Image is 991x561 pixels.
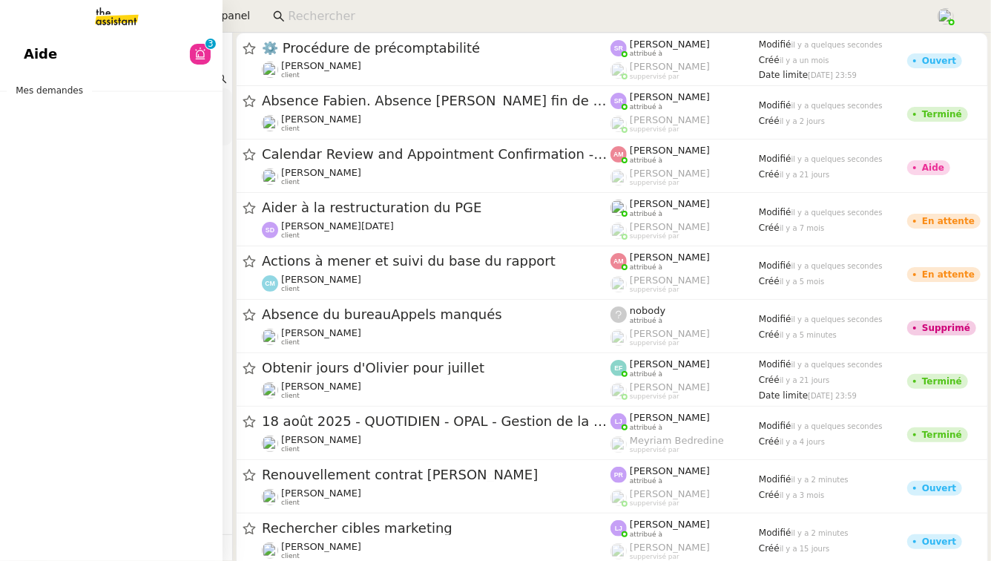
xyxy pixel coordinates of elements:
[262,42,610,55] span: ⚙️ Procédure de précomptabilité
[630,275,710,286] span: [PERSON_NAME]
[759,169,780,180] span: Créé
[262,168,278,185] img: users%2FYpHCMxs0fyev2wOt2XOQMyMzL3F3%2Favatar%2Fb1d7cab4-399e-487a-a9b0-3b1e57580435
[780,224,825,232] span: il y a 7 mois
[922,110,962,119] div: Terminé
[759,359,791,370] span: Modifié
[780,331,837,339] span: il y a 5 minutes
[610,198,759,217] app-user-label: attribué à
[610,62,627,79] img: users%2FyQfMwtYgTqhRP2YHWHmG2s2LYaD3%2Favatar%2Fprofile-pic.png
[630,393,679,401] span: suppervisé par
[759,543,780,554] span: Créé
[610,252,759,271] app-user-label: attribué à
[24,43,57,65] span: Aide
[610,93,627,109] img: svg
[780,491,825,499] span: il y a 3 mois
[630,412,710,423] span: [PERSON_NAME]
[759,421,791,431] span: Modifié
[630,339,679,347] span: suppervisé par
[610,146,627,163] img: svg
[630,198,710,209] span: [PERSON_NAME]
[610,542,759,561] app-user-label: suppervisé par
[281,552,300,560] span: client
[630,221,710,232] span: [PERSON_NAME]
[630,145,710,156] span: [PERSON_NAME]
[630,61,710,72] span: [PERSON_NAME]
[630,328,710,339] span: [PERSON_NAME]
[791,315,883,324] span: il y a quelques secondes
[281,499,300,507] span: client
[630,477,662,485] span: attribué à
[610,435,759,454] app-user-label: suppervisé par
[630,519,710,530] span: [PERSON_NAME]
[610,543,627,560] img: users%2FoFdbodQ3TgNoWt9kP3GXAs5oaCq1%2Favatar%2Fprofile-pic.png
[262,327,610,347] app-user-detailed-label: client
[610,381,759,401] app-user-label: suppervisé par
[610,305,759,324] app-user-label: attribué à
[922,56,956,65] div: Ouvert
[630,553,679,561] span: suppervisé par
[630,435,724,446] span: Meyriam Bedredine
[791,262,883,270] span: il y a quelques secondes
[281,445,300,453] span: client
[759,490,780,500] span: Créé
[262,308,610,321] span: Absence du bureauAppels manqués
[759,154,791,164] span: Modifié
[759,436,780,447] span: Créé
[791,476,849,484] span: il y a 2 minutes
[630,157,662,165] span: attribué à
[922,270,975,279] div: En attente
[208,39,214,52] p: 3
[262,148,610,161] span: Calendar Review and Appointment Confirmation - 1 août 2025
[759,390,808,401] span: Date limite
[262,436,278,452] img: users%2Fa6PbEmLwvGXylUqKytRPpDpAx153%2Favatar%2Ffanny.png
[610,413,627,430] img: svg
[281,434,361,445] span: [PERSON_NAME]
[610,114,759,134] app-user-label: suppervisé par
[759,100,791,111] span: Modifié
[630,370,662,378] span: attribué à
[262,201,610,214] span: Aider à la restructuration du PGE
[262,222,278,238] img: svg
[610,91,759,111] app-user-label: attribué à
[759,39,791,50] span: Modifié
[630,531,662,539] span: attribué à
[759,70,808,80] span: Date limite
[630,50,662,58] span: attribué à
[759,474,791,485] span: Modifié
[7,83,92,98] span: Mes demandes
[262,274,610,293] app-user-detailed-label: client
[610,223,627,239] img: users%2FyQfMwtYgTqhRP2YHWHmG2s2LYaD3%2Favatar%2Fprofile-pic.png
[262,434,610,453] app-user-detailed-label: client
[610,61,759,80] app-user-label: suppervisé par
[610,465,759,485] app-user-label: attribué à
[630,317,662,325] span: attribué à
[630,263,662,272] span: attribué à
[262,114,610,133] app-user-detailed-label: client
[262,542,278,559] img: users%2FYQzvtHxFwHfgul3vMZmAPOQmiRm1%2Favatar%2Fbenjamin-delahaye_m.png
[262,381,610,400] app-user-detailed-label: client
[281,178,300,186] span: client
[262,522,610,535] span: Rechercher cibles marketing
[759,207,791,217] span: Modifié
[791,422,883,430] span: il y a quelques secondes
[610,221,759,240] app-user-label: suppervisé par
[610,360,627,376] img: svg
[780,56,829,65] span: il y a un mois
[610,116,627,132] img: users%2FyQfMwtYgTqhRP2YHWHmG2s2LYaD3%2Favatar%2Fprofile-pic.png
[281,327,361,338] span: [PERSON_NAME]
[808,392,857,400] span: [DATE] 23:59
[630,73,679,81] span: suppervisé par
[281,71,300,79] span: client
[630,252,710,263] span: [PERSON_NAME]
[791,41,883,49] span: il y a quelques secondes
[759,276,780,286] span: Créé
[610,412,759,431] app-user-label: attribué à
[262,62,278,78] img: users%2F8F3ae0CdRNRxLT9M8DTLuFZT1wq1%2Favatar%2F8d3ba6ea-8103-41c2-84d4-2a4cca0cf040
[610,520,627,537] img: svg
[262,361,610,375] span: Obtenir jours d'Olivier pour juillet
[262,382,278,398] img: users%2Fx9OnqzEMlAUNG38rkK8jkyzjKjJ3%2Favatar%2F1516609952611.jpeg
[630,358,710,370] span: [PERSON_NAME]
[630,305,665,316] span: nobody
[262,167,610,186] app-user-detailed-label: client
[281,392,300,400] span: client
